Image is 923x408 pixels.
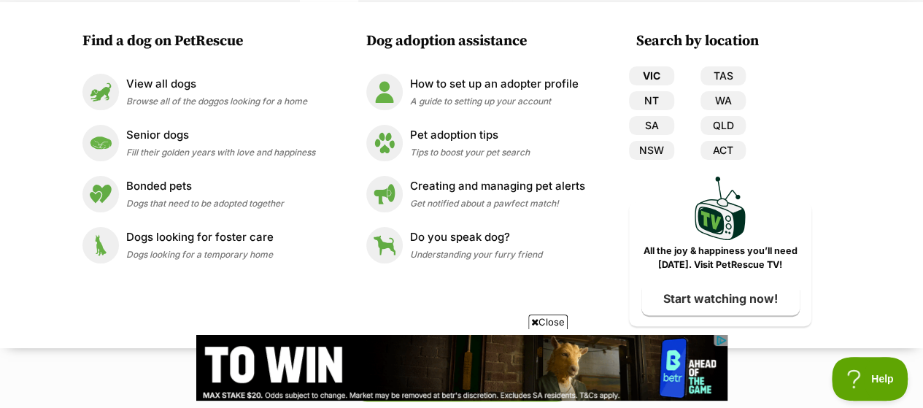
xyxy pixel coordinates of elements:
a: Do you speak dog? Do you speak dog? Understanding your furry friend [366,227,585,263]
h3: Find a dog on PetRescue [82,31,323,52]
span: Fill their golden years with love and happiness [126,147,315,158]
span: Dogs looking for a temporary home [126,249,273,260]
p: Senior dogs [126,127,315,144]
span: Close [528,315,568,329]
p: View all dogs [126,76,307,93]
img: Senior dogs [82,125,119,161]
p: All the joy & happiness you’ll need [DATE]. Visit PetRescue TV! [640,245,800,272]
p: Dogs looking for foster care [126,229,274,246]
span: Understanding your furry friend [410,249,542,260]
a: ACT [700,141,746,160]
img: Creating and managing pet alerts [366,176,403,212]
span: A guide to setting up your account [410,96,551,107]
h3: Search by location [636,31,811,52]
p: Creating and managing pet alerts [410,178,585,195]
a: Creating and managing pet alerts Creating and managing pet alerts Get notified about a pawfect ma... [366,176,585,212]
a: QLD [700,116,746,135]
span: Browse all of the doggos looking for a home [126,96,307,107]
p: Pet adoption tips [410,127,530,144]
iframe: Help Scout Beacon - Open [832,357,908,401]
a: NT [629,91,674,110]
a: View all dogs View all dogs Browse all of the doggos looking for a home [82,74,315,110]
a: NSW [629,141,674,160]
a: Bonded pets Bonded pets Dogs that need to be adopted together [82,176,315,212]
a: Start watching now! [641,282,800,315]
a: WA [700,91,746,110]
img: Bonded pets [82,176,119,212]
a: Pet adoption tips Pet adoption tips Tips to boost your pet search [366,125,585,161]
img: View all dogs [82,74,119,110]
h3: Dog adoption assistance [366,31,592,52]
span: Tips to boost your pet search [410,147,530,158]
img: PetRescue TV logo [695,177,746,240]
iframe: Advertisement [196,335,727,401]
img: Pet adoption tips [366,125,403,161]
img: How to set up an adopter profile [366,74,403,110]
a: Senior dogs Senior dogs Fill their golden years with love and happiness [82,125,315,161]
a: How to set up an adopter profile How to set up an adopter profile A guide to setting up your account [366,74,585,110]
a: TAS [700,66,746,85]
p: Do you speak dog? [410,229,542,246]
a: SA [629,116,674,135]
p: Bonded pets [126,178,284,195]
span: Dogs that need to be adopted together [126,198,284,209]
a: VIC [629,66,674,85]
span: Get notified about a pawfect match! [410,198,559,209]
img: Dogs looking for foster care [82,227,119,263]
img: Do you speak dog? [366,227,403,263]
a: Dogs looking for foster care Dogs looking for foster care Dogs looking for a temporary home [82,227,315,263]
p: How to set up an adopter profile [410,76,579,93]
